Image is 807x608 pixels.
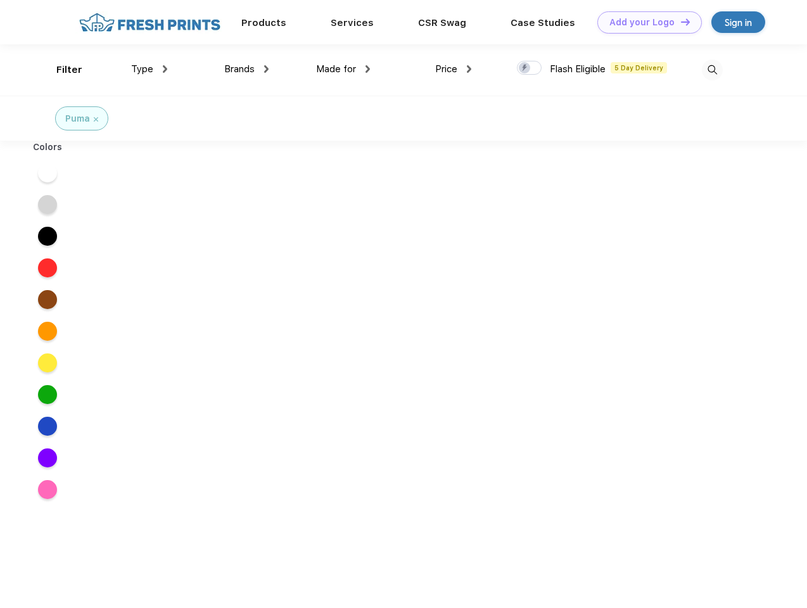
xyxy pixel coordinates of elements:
[241,17,286,28] a: Products
[65,112,90,125] div: Puma
[418,17,466,28] a: CSR Swag
[550,63,606,75] span: Flash Eligible
[702,60,723,80] img: desktop_search.svg
[94,117,98,122] img: filter_cancel.svg
[609,17,675,28] div: Add your Logo
[681,18,690,25] img: DT
[131,63,153,75] span: Type
[611,62,667,73] span: 5 Day Delivery
[365,65,370,73] img: dropdown.png
[56,63,82,77] div: Filter
[467,65,471,73] img: dropdown.png
[163,65,167,73] img: dropdown.png
[23,141,72,154] div: Colors
[725,15,752,30] div: Sign in
[711,11,765,33] a: Sign in
[435,63,457,75] span: Price
[224,63,255,75] span: Brands
[264,65,269,73] img: dropdown.png
[75,11,224,34] img: fo%20logo%202.webp
[316,63,356,75] span: Made for
[331,17,374,28] a: Services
